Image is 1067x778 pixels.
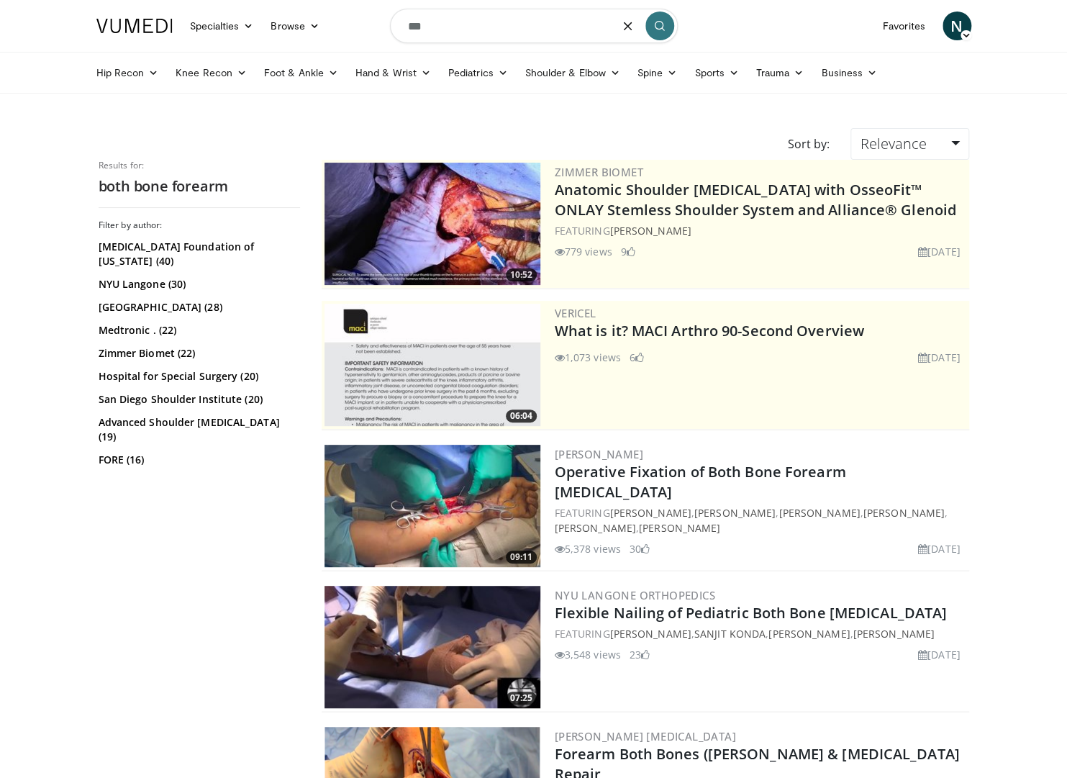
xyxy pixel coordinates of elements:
[609,627,691,641] a: [PERSON_NAME]
[99,415,296,444] a: Advanced Shoulder [MEDICAL_DATA] (19)
[324,304,540,426] a: 06:04
[918,541,961,556] li: [DATE]
[863,506,945,520] a: [PERSON_NAME]
[324,445,540,567] img: 7d404c1d-e45c-4eef-a528-7844dcf56ac7.300x170_q85_crop-smart_upscale.jpg
[181,12,263,40] a: Specialties
[918,244,961,259] li: [DATE]
[99,346,296,361] a: Zimmer Biomet (22)
[506,692,537,705] span: 07:25
[768,627,850,641] a: [PERSON_NAME]
[555,626,966,641] div: FEATURING , , ,
[630,647,650,662] li: 23
[918,647,961,662] li: [DATE]
[96,19,173,33] img: VuMedi Logo
[555,306,596,320] a: Vericel
[629,58,686,87] a: Spine
[99,277,296,291] a: NYU Langone (30)
[776,128,840,160] div: Sort by:
[506,410,537,422] span: 06:04
[324,163,540,285] a: 10:52
[390,9,678,43] input: Search topics, interventions
[943,12,971,40] a: N
[324,163,540,285] img: 68921608-6324-4888-87da-a4d0ad613160.300x170_q85_crop-smart_upscale.jpg
[850,128,968,160] a: Relevance
[99,392,296,407] a: San Diego Shoulder Institute (20)
[255,58,347,87] a: Foot & Ankle
[324,586,540,708] a: 07:25
[853,627,935,641] a: [PERSON_NAME]
[167,58,255,87] a: Knee Recon
[517,58,629,87] a: Shoulder & Elbow
[99,369,296,384] a: Hospital for Special Surgery (20)
[555,223,966,238] div: FEATURING
[99,220,300,231] h3: Filter by author:
[99,177,300,196] h2: both bone forearm
[506,268,537,281] span: 10:52
[630,541,650,556] li: 30
[555,462,846,502] a: Operative Fixation of Both Bone Forearm [MEDICAL_DATA]
[918,350,961,365] li: [DATE]
[555,244,612,259] li: 779 views
[812,58,886,87] a: Business
[555,321,864,340] a: What is it? MACI Arthro 90-Second Overview
[506,551,537,564] span: 09:11
[686,58,748,87] a: Sports
[609,224,691,238] a: [PERSON_NAME]
[555,165,643,179] a: Zimmer Biomet
[99,323,296,338] a: Medtronic . (22)
[555,647,621,662] li: 3,548 views
[874,12,934,40] a: Favorites
[778,506,860,520] a: [PERSON_NAME]
[555,521,636,535] a: [PERSON_NAME]
[99,300,296,315] a: [GEOGRAPHIC_DATA] (28)
[555,350,621,365] li: 1,073 views
[621,244,635,259] li: 9
[694,627,766,641] a: Sanjit Konda
[555,505,966,535] div: FEATURING , , , , ,
[324,586,540,708] img: 5904ea8b-7bd2-4e2c-8e00-9b345106a7ee.300x170_q85_crop-smart_upscale.jpg
[555,180,956,220] a: Anatomic Shoulder [MEDICAL_DATA] with OsseoFit™ ONLAY Stemless Shoulder System and Alliance® Glenoid
[555,603,947,623] a: Flexible Nailing of Pediatric Both Bone [MEDICAL_DATA]
[748,58,813,87] a: Trauma
[88,58,168,87] a: Hip Recon
[440,58,517,87] a: Pediatrics
[555,588,715,602] a: NYU Langone Orthopedics
[324,445,540,567] a: 09:11
[639,521,720,535] a: [PERSON_NAME]
[347,58,440,87] a: Hand & Wrist
[630,350,644,365] li: 6
[99,453,296,467] a: FORE (16)
[555,447,643,461] a: [PERSON_NAME]
[99,240,296,268] a: [MEDICAL_DATA] Foundation of [US_STATE] (40)
[609,506,691,520] a: [PERSON_NAME]
[324,304,540,426] img: aa6cc8ed-3dbf-4b6a-8d82-4a06f68b6688.300x170_q85_crop-smart_upscale.jpg
[694,506,776,520] a: [PERSON_NAME]
[99,160,300,171] p: Results for:
[262,12,328,40] a: Browse
[555,729,736,743] a: [PERSON_NAME] [MEDICAL_DATA]
[555,541,621,556] li: 5,378 views
[860,134,926,153] span: Relevance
